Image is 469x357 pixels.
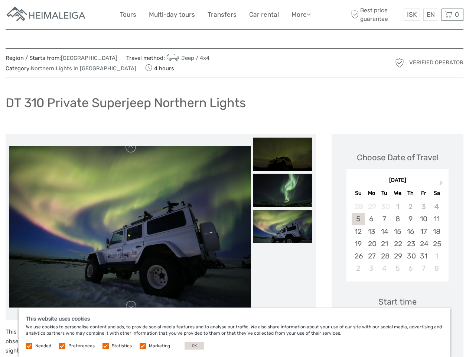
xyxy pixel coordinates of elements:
[9,146,251,308] img: 3461b4c5108741fbbd4b5b056beefd0f_main_slider.jpg
[19,308,450,357] div: We use cookies to personalise content and ads, to provide social media features and to analyse ou...
[417,225,430,238] div: Choose Friday, October 17th, 2025
[357,152,439,163] div: Choose Date of Travel
[391,262,404,274] div: Choose Wednesday, November 5th, 2025
[417,250,430,262] div: Choose Friday, October 31st, 2025
[417,200,430,213] div: Not available Friday, October 3rd, 2025
[6,54,117,62] span: Region / Starts from:
[378,262,391,274] div: Choose Tuesday, November 4th, 2025
[391,213,404,225] div: Choose Wednesday, October 8th, 2025
[68,343,95,349] label: Preferences
[391,200,404,213] div: Not available Wednesday, October 1st, 2025
[253,210,312,243] img: 3461b4c5108741fbbd4b5b056beefd0f_slider_thumbnail.jpg
[352,250,365,262] div: Choose Sunday, October 26th, 2025
[352,225,365,238] div: Choose Sunday, October 12th, 2025
[404,213,417,225] div: Choose Thursday, October 9th, 2025
[6,65,136,73] span: Category:
[349,6,402,23] span: Best price guarantee
[404,200,417,213] div: Not available Thursday, October 2nd, 2025
[391,250,404,262] div: Choose Wednesday, October 29th, 2025
[145,63,174,73] span: 4 hours
[253,138,312,171] img: ac05cf40673440bcb3e8cf4c9c0c4d50_slider_thumbnail.jpg
[185,342,204,350] button: OK
[430,225,443,238] div: Choose Saturday, October 18th, 2025
[365,238,378,250] div: Choose Monday, October 20th, 2025
[352,213,365,225] div: Choose Sunday, October 5th, 2025
[430,250,443,262] div: Choose Saturday, November 1st, 2025
[404,225,417,238] div: Choose Thursday, October 16th, 2025
[26,316,443,322] h5: This website uses cookies
[352,238,365,250] div: Choose Sunday, October 19th, 2025
[35,343,51,349] label: Needed
[365,188,378,198] div: Mo
[378,213,391,225] div: Choose Tuesday, October 7th, 2025
[430,213,443,225] div: Choose Saturday, October 11th, 2025
[409,59,463,67] span: Verified Operator
[378,225,391,238] div: Choose Tuesday, October 14th, 2025
[391,238,404,250] div: Choose Wednesday, October 22nd, 2025
[430,188,443,198] div: Sa
[417,262,430,274] div: Choose Friday, November 7th, 2025
[6,95,246,110] h1: DT 310 Private Superjeep Northern Lights
[430,238,443,250] div: Choose Saturday, October 25th, 2025
[61,55,117,61] a: [GEOGRAPHIC_DATA]
[365,213,378,225] div: Choose Monday, October 6th, 2025
[365,262,378,274] div: Choose Monday, November 3rd, 2025
[394,57,406,69] img: verified_operator_grey_128.png
[10,13,84,19] p: We're away right now. Please check back later!
[391,188,404,198] div: We
[6,6,87,24] img: Apartments in Reykjavik
[120,9,136,20] a: Tours
[430,200,443,213] div: Not available Saturday, October 4th, 2025
[417,238,430,250] div: Choose Friday, October 24th, 2025
[417,213,430,225] div: Choose Friday, October 10th, 2025
[85,12,94,20] button: Open LiveChat chat widget
[378,250,391,262] div: Choose Tuesday, October 28th, 2025
[292,9,311,20] a: More
[165,55,209,61] a: Jeep / 4x4
[31,65,136,72] a: Northern Lights in [GEOGRAPHIC_DATA]
[365,250,378,262] div: Choose Monday, October 27th, 2025
[253,174,312,207] img: c91789d7c26a42a4bbb4687f621beddf_slider_thumbnail.jpg
[349,200,446,274] div: month 2025-10
[454,11,460,18] span: 0
[378,200,391,213] div: Not available Tuesday, September 30th, 2025
[378,188,391,198] div: Tu
[391,225,404,238] div: Choose Wednesday, October 15th, 2025
[365,200,378,213] div: Not available Monday, September 29th, 2025
[404,262,417,274] div: Choose Thursday, November 6th, 2025
[346,177,449,184] div: [DATE]
[417,188,430,198] div: Fr
[407,11,417,18] span: ISK
[404,250,417,262] div: Choose Thursday, October 30th, 2025
[352,188,365,198] div: Su
[365,225,378,238] div: Choose Monday, October 13th, 2025
[404,188,417,198] div: Th
[352,262,365,274] div: Choose Sunday, November 2nd, 2025
[430,262,443,274] div: Choose Saturday, November 8th, 2025
[404,238,417,250] div: Choose Thursday, October 23rd, 2025
[436,178,448,190] button: Next Month
[249,9,279,20] a: Car rental
[208,9,237,20] a: Transfers
[112,343,132,349] label: Statistics
[149,343,170,349] label: Marketing
[378,238,391,250] div: Choose Tuesday, October 21st, 2025
[378,296,417,308] div: Start time
[149,9,195,20] a: Multi-day tours
[423,9,438,21] div: EN
[352,200,365,213] div: Not available Sunday, September 28th, 2025
[126,52,209,63] span: Travel method:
